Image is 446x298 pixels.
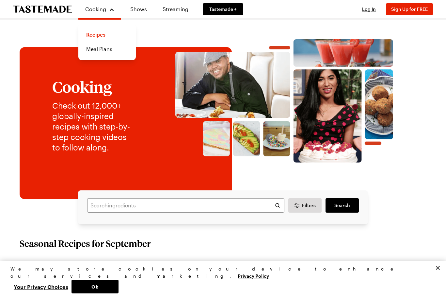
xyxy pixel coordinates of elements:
[52,78,135,95] h1: Cooking
[149,39,420,173] img: Explore recipes
[288,198,322,213] button: Desktop filters
[334,202,350,209] span: Search
[78,24,136,60] div: Cooking
[302,202,316,209] span: Filters
[10,280,72,293] button: Your Privacy Choices
[72,280,119,293] button: Ok
[10,265,430,293] div: Privacy
[238,272,269,279] a: More information about your privacy, opens in a new tab
[52,100,135,153] p: Check out 12,000+ globally-inspired recipes with step-by-step cooking videos to follow along.
[203,3,243,15] a: Tastemade +
[20,237,151,249] h2: Seasonal Recipes for September
[386,3,433,15] button: Sign Up for FREE
[85,6,106,12] span: Cooking
[362,6,376,12] span: Log In
[85,3,115,16] button: Cooking
[431,261,445,275] button: Close
[391,6,428,12] span: Sign Up for FREE
[326,198,359,213] a: filters
[82,27,132,42] a: Recipes
[10,265,430,280] div: We may store cookies on your device to enhance our services and marketing.
[13,6,72,13] a: To Tastemade Home Page
[209,6,237,12] span: Tastemade +
[356,6,382,12] button: Log In
[82,42,132,56] a: Meal Plans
